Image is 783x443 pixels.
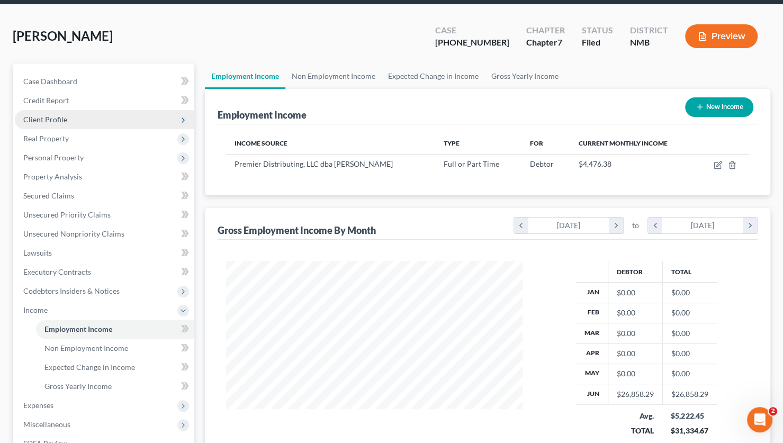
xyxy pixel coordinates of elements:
div: NMB [630,37,668,49]
span: Credit Report [23,96,69,105]
span: Employment Income [44,324,112,333]
span: Unsecured Nonpriority Claims [23,229,124,238]
div: Chapter [526,37,565,49]
div: $0.00 [617,348,654,359]
button: New Income [685,97,753,117]
span: 2 [769,407,777,415]
div: Gross Employment Income By Month [218,224,376,237]
a: Gross Yearly Income [485,64,565,89]
div: [PHONE_NUMBER] [435,37,509,49]
div: District [630,24,668,37]
th: Jun [576,384,608,404]
span: Debtor [530,159,554,168]
th: Apr [576,343,608,364]
a: Unsecured Priority Claims [15,205,194,224]
div: Avg. [616,411,654,421]
th: Debtor [608,261,662,282]
th: Total [662,261,717,282]
span: 7 [557,37,562,47]
span: Miscellaneous [23,420,70,429]
div: $26,858.29 [617,389,654,400]
a: Lawsuits [15,243,194,263]
span: For [530,139,543,147]
td: $0.00 [662,364,717,384]
span: Full or Part Time [444,159,499,168]
div: [DATE] [662,218,743,233]
a: Expected Change in Income [382,64,485,89]
div: $0.00 [617,328,654,339]
span: Case Dashboard [23,77,77,86]
i: chevron_left [514,218,528,233]
span: Client Profile [23,115,67,124]
span: Codebtors Insiders & Notices [23,286,120,295]
span: Executory Contracts [23,267,91,276]
span: Income [23,305,48,314]
a: Non Employment Income [285,64,382,89]
a: Employment Income [205,64,285,89]
td: $0.00 [662,343,717,364]
span: Premier Distributing, LLC dba [PERSON_NAME] [235,159,393,168]
span: Gross Yearly Income [44,382,112,391]
a: Secured Claims [15,186,194,205]
div: $0.00 [617,368,654,379]
div: $0.00 [617,287,654,298]
a: Credit Report [15,91,194,110]
span: Non Employment Income [44,343,128,352]
div: Employment Income [218,109,307,121]
span: $4,476.38 [579,159,611,168]
div: $0.00 [617,308,654,318]
th: Mar [576,323,608,343]
td: $0.00 [662,303,717,323]
span: Property Analysis [23,172,82,181]
div: TOTAL [616,426,654,436]
a: Employment Income [36,320,194,339]
th: May [576,364,608,384]
td: $0.00 [662,323,717,343]
a: Executory Contracts [15,263,194,282]
div: $5,222.45 [671,411,708,421]
a: Gross Yearly Income [36,377,194,396]
a: Property Analysis [15,167,194,186]
th: Jan [576,283,608,303]
span: Type [444,139,460,147]
div: $31,334.67 [671,426,708,436]
a: Case Dashboard [15,72,194,91]
div: Chapter [526,24,565,37]
span: to [632,220,639,231]
a: Unsecured Nonpriority Claims [15,224,194,243]
span: Unsecured Priority Claims [23,210,111,219]
div: Case [435,24,509,37]
a: Non Employment Income [36,339,194,358]
i: chevron_right [609,218,623,233]
span: Current Monthly Income [579,139,668,147]
td: $26,858.29 [662,384,717,404]
span: Lawsuits [23,248,52,257]
th: Feb [576,303,608,323]
iframe: Intercom live chat [747,407,772,432]
span: Income Source [235,139,287,147]
span: Secured Claims [23,191,74,200]
span: Expenses [23,401,53,410]
i: chevron_right [743,218,757,233]
span: Expected Change in Income [44,363,135,372]
td: $0.00 [662,283,717,303]
span: Personal Property [23,153,84,162]
div: Status [582,24,613,37]
span: Real Property [23,134,69,143]
span: [PERSON_NAME] [13,28,113,43]
div: [DATE] [528,218,609,233]
div: Filed [582,37,613,49]
i: chevron_left [648,218,662,233]
a: Expected Change in Income [36,358,194,377]
button: Preview [685,24,758,48]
